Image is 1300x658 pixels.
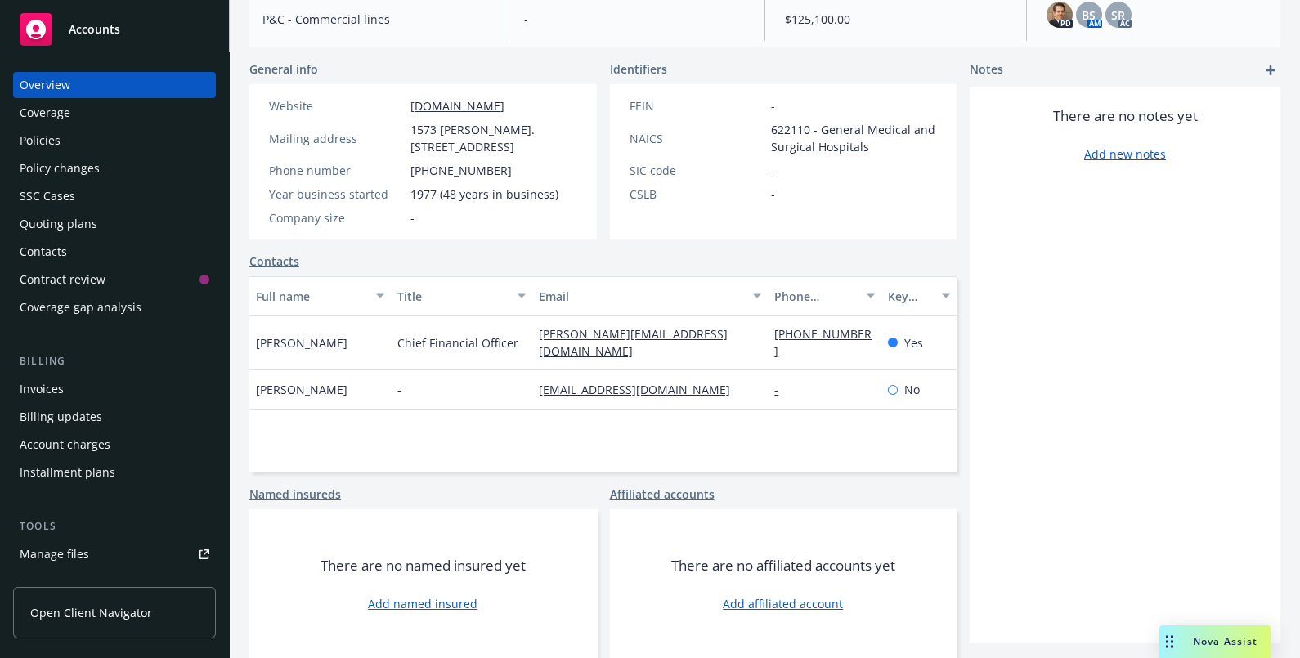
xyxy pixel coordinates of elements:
div: Coverage [20,100,70,126]
span: There are no notes yet [1053,106,1198,126]
div: Mailing address [269,130,404,147]
a: Quoting plans [13,211,216,237]
a: Policy changes [13,155,216,181]
div: Contract review [20,266,105,293]
a: Coverage gap analysis [13,294,216,320]
span: No [904,381,920,398]
button: Title [391,276,532,316]
a: Policy checking [13,569,216,595]
div: Full name [256,288,366,305]
div: Policies [20,128,61,154]
div: Year business started [269,186,404,203]
span: Accounts [69,23,120,36]
span: There are no named insured yet [321,556,526,575]
span: Notes [970,60,1003,80]
span: SR [1111,7,1125,24]
span: Chief Financial Officer [397,334,518,351]
span: General info [249,60,318,78]
div: Email [539,288,743,305]
a: Add affiliated account [723,595,843,612]
a: Add new notes [1084,145,1166,163]
a: Invoices [13,376,216,402]
a: Add named insured [368,595,477,612]
span: [PHONE_NUMBER] [410,162,512,179]
div: Website [269,97,404,114]
a: Account charges [13,432,216,458]
span: - [771,186,775,203]
img: photo [1047,2,1073,28]
span: BS [1082,7,1096,24]
div: Title [397,288,508,305]
a: Accounts [13,7,216,52]
div: FEIN [630,97,764,114]
a: Contacts [249,253,299,270]
span: Identifiers [610,60,667,78]
div: Installment plans [20,459,115,486]
a: Installment plans [13,459,216,486]
div: Policy changes [20,155,100,181]
div: Billing [13,353,216,369]
span: - [771,97,775,114]
span: Open Client Navigator [30,604,152,621]
div: SSC Cases [20,183,75,209]
a: Coverage [13,100,216,126]
button: Phone number [768,276,881,316]
div: Overview [20,72,70,98]
span: - [397,381,401,398]
a: [PHONE_NUMBER] [774,326,872,359]
div: Policy checking [20,569,102,595]
button: Full name [249,276,391,316]
div: SIC code [630,162,764,179]
a: Contract review [13,266,216,293]
a: Manage files [13,541,216,567]
div: Drag to move [1159,625,1180,658]
a: [PERSON_NAME][EMAIL_ADDRESS][DOMAIN_NAME] [539,326,728,359]
div: Billing updates [20,404,102,430]
div: NAICS [630,130,764,147]
span: 622110 - General Medical and Surgical Hospitals [771,121,938,155]
span: There are no affiliated accounts yet [671,556,895,575]
a: [EMAIL_ADDRESS][DOMAIN_NAME] [539,382,743,397]
button: Email [532,276,768,316]
div: Phone number [774,288,856,305]
div: Coverage gap analysis [20,294,141,320]
a: Affiliated accounts [610,486,715,503]
a: Policies [13,128,216,154]
span: Yes [904,334,923,351]
span: $125,100.00 [785,11,1006,28]
span: - [524,11,746,28]
a: Overview [13,72,216,98]
div: Tools [13,518,216,535]
div: Contacts [20,239,67,265]
span: [PERSON_NAME] [256,334,347,351]
a: Billing updates [13,404,216,430]
span: Nova Assist [1193,634,1257,648]
div: Manage files [20,541,89,567]
a: - [774,382,791,397]
div: Invoices [20,376,64,402]
a: Named insureds [249,486,341,503]
div: Account charges [20,432,110,458]
div: CSLB [630,186,764,203]
span: - [410,209,415,226]
a: [DOMAIN_NAME] [410,98,504,114]
div: Company size [269,209,404,226]
div: Phone number [269,162,404,179]
span: 1977 (48 years in business) [410,186,558,203]
a: add [1261,60,1280,80]
button: Nova Assist [1159,625,1271,658]
span: [PERSON_NAME] [256,381,347,398]
span: P&C - Commercial lines [262,11,484,28]
span: - [771,162,775,179]
a: SSC Cases [13,183,216,209]
button: Key contact [881,276,957,316]
div: Key contact [888,288,932,305]
span: 1573 [PERSON_NAME]. [STREET_ADDRESS] [410,121,577,155]
div: Quoting plans [20,211,97,237]
a: Contacts [13,239,216,265]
